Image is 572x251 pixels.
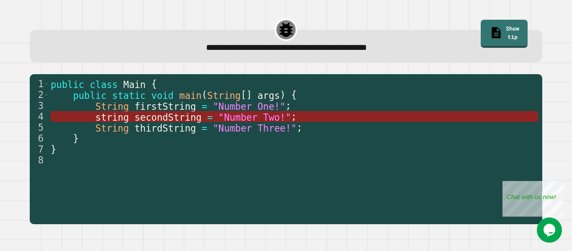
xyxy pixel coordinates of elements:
[481,20,528,48] a: Show tip
[30,111,49,122] div: 4
[179,90,201,101] span: main
[201,101,207,111] span: =
[95,111,129,122] span: string
[30,100,49,111] div: 3
[44,78,49,89] span: Toggle code folding, rows 1 through 7
[30,133,49,144] div: 6
[219,111,291,122] span: "Number Two!"
[95,122,129,133] span: String
[537,217,564,243] iframe: chat widget
[30,155,49,166] div: 8
[51,79,84,90] span: public
[30,144,49,155] div: 7
[213,101,286,111] span: "Number One!"
[134,101,196,111] span: firstString
[134,122,196,133] span: thirdString
[201,122,207,133] span: =
[207,90,241,101] span: String
[112,90,146,101] span: static
[30,78,49,89] div: 1
[30,89,49,100] div: 2
[90,79,118,90] span: class
[73,90,106,101] span: public
[44,89,49,100] span: Toggle code folding, rows 2 through 6
[95,101,129,111] span: String
[213,122,296,133] span: "Number Three!"
[134,111,201,122] span: secondString
[124,79,146,90] span: Main
[502,181,564,217] iframe: chat widget
[258,90,280,101] span: args
[30,122,49,133] div: 5
[151,90,173,101] span: void
[207,111,213,122] span: =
